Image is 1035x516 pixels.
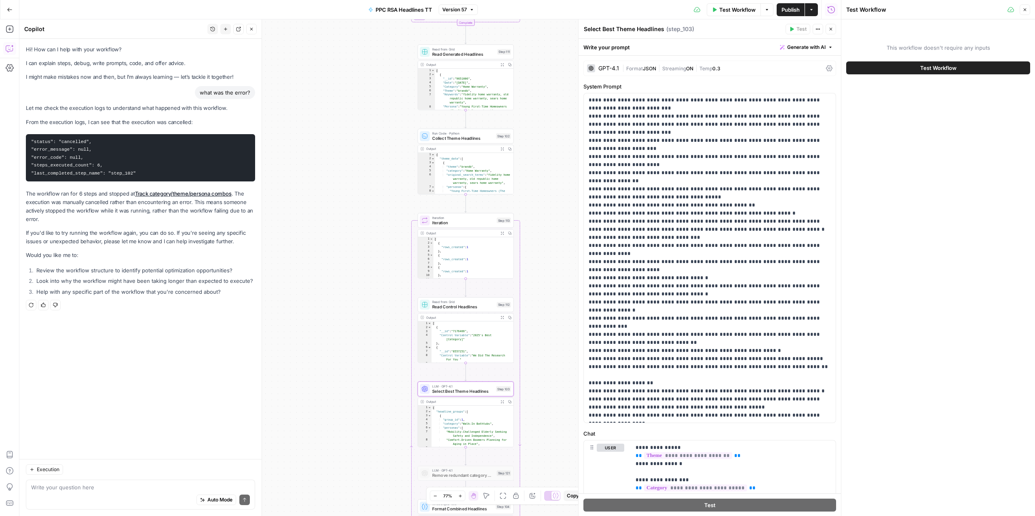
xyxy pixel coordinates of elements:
[418,85,435,89] div: 5
[496,218,511,223] div: Step 113
[564,491,582,501] button: Copy
[920,64,957,72] span: Test Workflow
[418,329,432,333] div: 3
[432,506,493,512] span: Format Combined Headlines
[418,213,514,279] div: IterationIterationStep 113Output[ { "rows_created":1 }, { "rows_created":1 }, { "rows_created":1 ...
[34,288,255,296] li: Help with any specific part of the workflow that you're concerned about?
[363,3,437,16] button: PPC RSA Headlines TT
[431,189,435,193] span: Toggle code folding, rows 8 through 20
[26,190,255,224] p: The workflow ran for 6 steps and stopped at . The execution was manually cancelled rather than en...
[496,133,511,139] div: Step 102
[465,363,467,381] g: Edge from step_112 to step_103
[418,278,433,282] div: 11
[643,65,656,72] span: JSON
[207,496,232,503] span: Auto Mode
[418,153,435,157] div: 1
[196,495,236,505] button: Auto Mode
[777,42,836,53] button: Generate with AI
[443,493,452,499] span: 77%
[418,245,433,249] div: 3
[622,64,626,72] span: |
[418,350,432,354] div: 7
[666,25,694,33] span: ( step_103 )
[418,173,435,185] div: 6
[24,25,205,33] div: Copilot
[439,4,478,15] button: Version 57
[626,65,643,72] span: Format
[428,345,431,350] span: Toggle code folding, rows 6 through 9
[597,444,624,452] button: user
[777,3,805,16] button: Publish
[496,470,511,476] div: Step 121
[418,321,432,325] div: 1
[418,69,435,73] div: 1
[31,139,136,176] code: "status": "cancelled", "error_message": null, "error_code": null, "steps_executed_count": 6, "las...
[430,253,433,257] span: Toggle code folding, rows 5 through 7
[432,384,494,389] span: LLM · GPT-4.1
[418,241,433,245] div: 2
[418,237,433,241] div: 1
[418,253,433,257] div: 5
[432,219,494,225] span: Iteration
[418,265,433,270] div: 8
[465,279,467,297] g: Edge from step_113 to step_112
[431,73,435,77] span: Toggle code folding, rows 2 through 24
[418,249,433,253] div: 4
[432,46,495,51] span: Read from Grid
[598,65,619,71] div: GPT-4.1
[431,69,435,73] span: Toggle code folding, rows 1 through 2417
[430,241,433,245] span: Toggle code folding, rows 2 through 4
[26,45,255,54] p: Hi! How can I help with your workflow?
[418,261,433,265] div: 7
[26,73,255,81] p: I might make mistakes now and then, but I’m always learning — let’s tackle it together!
[418,381,514,447] div: LLM · GPT-4.1Select Best Theme HeadlinesStep 103Output{ "headline_groups":[ { "group_id":1, "cate...
[704,501,716,509] span: Test
[418,44,514,110] div: Read from GridRead Generated HeadlinesStep 111Output[ { "__id":"9651006", "Date":"[DATE]", "Categ...
[583,82,836,91] label: System Prompt
[418,19,514,26] div: Complete
[428,321,431,325] span: Toggle code folding, rows 1 through 10
[26,251,255,259] p: Would you like me to:
[426,146,497,151] div: Output
[583,498,836,511] button: Test
[846,44,1030,52] span: This workflow doesn't require any inputs
[34,277,255,285] li: Look into why the workflow might have been taking longer than expected to execute?
[418,157,435,161] div: 2
[195,86,255,99] div: what was the error?
[418,466,514,481] div: LLM · GPT-4.1Remove redundant category wordsStep 121
[432,304,494,310] span: Read Control Headlines
[430,265,433,270] span: Toggle code folding, rows 8 through 10
[712,65,720,72] span: 0.3
[26,464,63,475] button: Execution
[465,26,467,44] g: Edge from step_86-iteration-end to step_111
[418,89,435,93] div: 6
[418,169,435,173] div: 5
[418,297,514,363] div: Read from GridRead Control HeadlinesStep 112Output[ { "__id":"7176466", "Control Variable":"2025'...
[37,466,59,473] span: Execution
[584,25,664,33] textarea: Select Best Theme Headlines
[418,81,435,85] div: 4
[418,73,435,77] div: 2
[418,438,432,446] div: 8
[26,104,255,112] p: Let me check the execution logs to understand what happened with this workflow.
[432,299,494,304] span: Read from Grid
[796,25,807,33] span: Test
[432,135,494,141] span: Collect Theme Headlines
[432,472,494,478] span: Remove redundant category words
[432,215,494,220] span: Iteration
[431,185,435,189] span: Toggle code folding, rows 7 through 125
[26,59,255,67] p: I can explain steps, debug, write prompts, code, and offer advice.
[719,6,756,14] span: Test Workflow
[846,61,1030,74] button: Test Workflow
[418,257,433,261] div: 6
[465,447,467,465] g: Edge from step_103 to step_121
[418,270,433,274] div: 9
[457,19,475,26] div: Complete
[426,62,497,67] div: Output
[786,24,810,34] button: Test
[496,504,511,510] div: Step 104
[418,430,432,438] div: 7
[34,266,255,274] li: Review the workflow structure to identify potential optimization opportunities?
[430,237,433,241] span: Toggle code folding, rows 1 through 107
[418,325,432,329] div: 2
